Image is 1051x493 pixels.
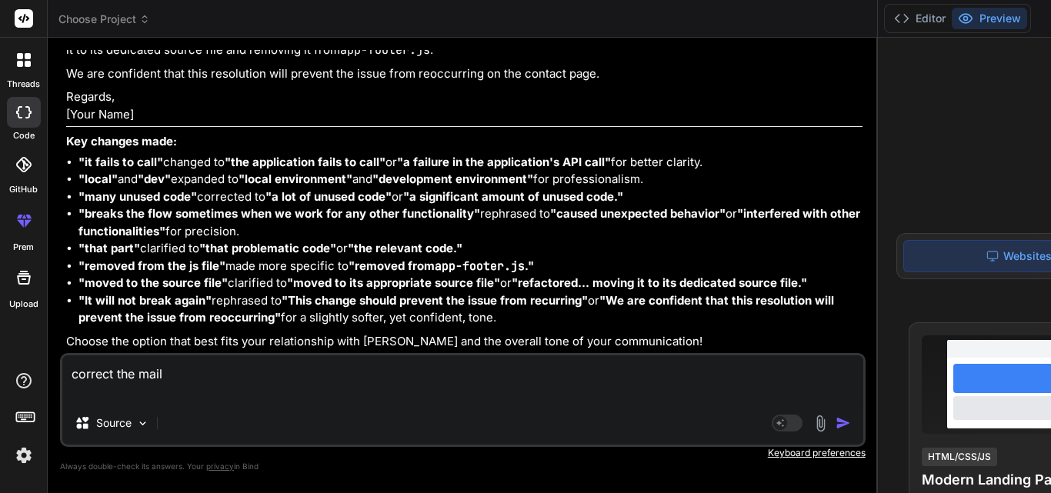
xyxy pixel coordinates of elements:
[78,258,862,275] li: made more specific to
[78,206,860,238] strong: "interfered with other functionalities"
[78,206,480,221] strong: "breaks the flow sometimes when we work for any other functionality"
[136,417,149,430] img: Pick Models
[435,258,525,274] code: app-footer.js
[78,171,862,188] li: and expanded to and for professionalism.
[78,275,228,290] strong: "moved to the source file"
[922,448,997,466] div: HTML/CSS/JS
[78,293,212,308] strong: "It will not break again"
[265,189,392,204] strong: "a lot of unused code"
[13,241,34,254] label: prem
[282,293,588,308] strong: "This change should prevent the issue from recurring"
[78,189,197,204] strong: "many unused code"
[349,258,534,273] strong: "removed from ."
[78,205,862,240] li: rephrased to or for precision.
[550,206,726,221] strong: "caused unexpected behavior"
[78,155,163,169] strong: "it fails to call"
[78,258,225,273] strong: "removed from the js file"
[206,461,234,471] span: privacy
[225,155,385,169] strong: "the application fails to call"
[58,12,150,27] span: Choose Project
[836,415,851,431] img: icon
[78,154,862,172] li: changed to or for better clarity.
[66,333,862,351] p: Choose the option that best fits your relationship with [PERSON_NAME] and the overall tone of you...
[60,459,866,474] p: Always double-check its answers. Your in Bind
[812,415,829,432] img: attachment
[287,275,500,290] strong: "moved to its appropriate source file"
[372,172,533,186] strong: "development environment"
[888,8,952,29] button: Editor
[78,241,140,255] strong: "that part"
[138,172,171,186] strong: "dev"
[199,241,336,255] strong: "that problematic code"
[7,78,40,91] label: threads
[62,355,863,401] textarea: correct the mail
[9,298,38,311] label: Upload
[66,134,177,148] strong: Key changes made:
[348,241,462,255] strong: "the relevant code."
[66,65,862,83] p: We are confident that this resolution will prevent the issue from reoccurring on the contact page.
[9,183,38,196] label: GitHub
[952,8,1027,29] button: Preview
[78,188,862,206] li: corrected to or
[340,42,430,58] code: app-footer.js
[78,240,862,258] li: clarified to or
[11,442,37,468] img: settings
[78,292,862,327] li: rephrased to or for a slightly softer, yet confident, tone.
[512,275,807,290] strong: "refactored... moving it to its dedicated source file."
[397,155,611,169] strong: "a failure in the application's API call"
[13,129,35,142] label: code
[96,415,132,431] p: Source
[78,172,118,186] strong: "local"
[403,189,623,204] strong: "a significant amount of unused code."
[60,447,866,459] p: Keyboard preferences
[66,88,862,123] p: Regards, [Your Name]
[239,172,352,186] strong: "local environment"
[78,275,862,292] li: clarified to or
